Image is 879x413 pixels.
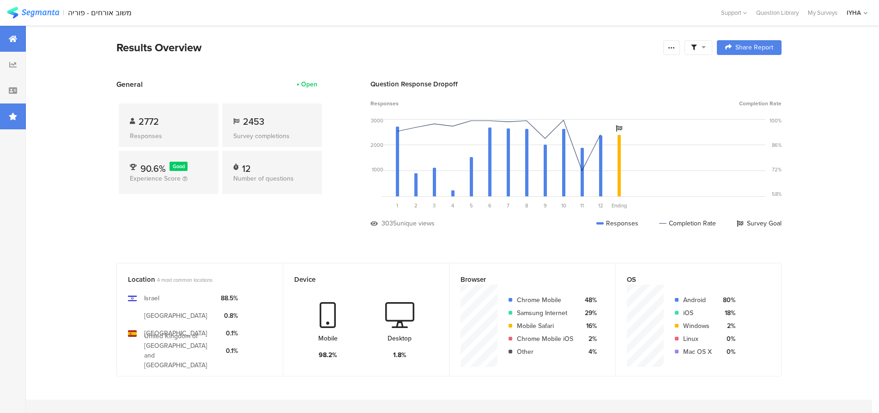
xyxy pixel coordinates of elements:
div: Mac OS X [683,347,712,357]
div: Ending [610,202,628,209]
div: 1.8% [393,350,406,360]
div: United Kingdom of [GEOGRAPHIC_DATA] and [GEOGRAPHIC_DATA] [144,331,213,370]
span: Share Report [735,44,773,51]
div: Mobile Safari [517,321,573,331]
div: 0% [719,334,735,344]
span: 90.6% [140,162,166,176]
span: 8 [525,202,528,209]
div: 12 [242,162,251,171]
div: 48% [581,295,597,305]
div: 3000 [371,117,383,124]
div: 2% [581,334,597,344]
div: | [63,7,64,18]
div: Other [517,347,573,357]
span: Number of questions [233,174,294,183]
div: 58% [772,190,782,198]
div: OS [627,274,755,285]
div: משוב אורחים - פוריה [68,8,132,17]
span: Experience Score [130,174,181,183]
img: segmanta logo [7,7,59,18]
div: 72% [772,166,782,173]
span: 5 [470,202,473,209]
div: IYHA [847,8,861,17]
div: 86% [772,141,782,149]
div: 0.1% [221,346,238,356]
div: Desktop [388,334,412,343]
a: My Surveys [803,8,842,17]
div: 18% [719,308,735,318]
span: 11 [580,202,584,209]
div: 2% [719,321,735,331]
div: iOS [683,308,712,318]
div: 80% [719,295,735,305]
div: 1000 [372,166,383,173]
span: General [116,79,143,90]
div: 98.2% [319,350,337,360]
div: Responses [130,131,207,141]
div: Android [683,295,712,305]
div: Support [721,6,747,20]
div: [GEOGRAPHIC_DATA] [144,328,207,338]
span: 3 [433,202,436,209]
div: Chrome Mobile iOS [517,334,573,344]
span: 2453 [243,115,264,128]
span: Responses [370,99,399,108]
div: 16% [581,321,597,331]
span: 1 [396,202,398,209]
div: Responses [596,219,638,228]
div: Location [128,274,256,285]
div: Results Overview [116,39,659,56]
div: 100% [770,117,782,124]
span: Completion Rate [739,99,782,108]
span: 4 [451,202,454,209]
a: Question Library [752,8,803,17]
span: 2772 [139,115,159,128]
div: 0% [719,347,735,357]
div: 0.1% [221,328,238,338]
span: 9 [544,202,547,209]
span: 7 [507,202,509,209]
span: Good [173,163,185,170]
div: Device [294,274,423,285]
div: Chrome Mobile [517,295,573,305]
span: 12 [598,202,603,209]
div: 3035 [382,219,397,228]
span: 6 [488,202,491,209]
div: Windows [683,321,712,331]
div: Mobile [318,334,338,343]
div: 0.8% [221,311,238,321]
span: 2 [414,202,418,209]
div: Question Response Dropoff [370,79,782,89]
div: Israel [144,293,159,303]
div: 29% [581,308,597,318]
div: 2000 [370,141,383,149]
div: Samsung Internet [517,308,573,318]
div: unique views [397,219,435,228]
div: 88.5% [221,293,238,303]
span: 10 [561,202,566,209]
div: Survey Goal [737,219,782,228]
div: Completion Rate [659,219,716,228]
div: [GEOGRAPHIC_DATA] [144,311,207,321]
div: Browser [461,274,589,285]
span: 4 most common locations [157,276,212,284]
div: Linux [683,334,712,344]
i: Survey Goal [616,125,622,132]
div: 4% [581,347,597,357]
div: Open [301,79,317,89]
div: Survey completions [233,131,311,141]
